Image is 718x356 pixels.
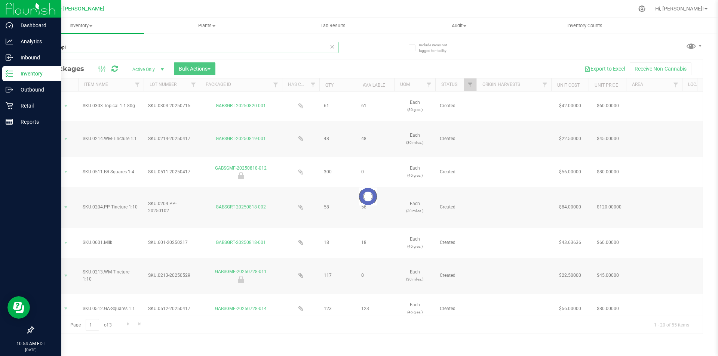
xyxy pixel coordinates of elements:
a: Audit [396,18,522,34]
input: Search Package ID, Item Name, SKU, Lot or Part Number... [33,42,338,53]
span: GA4 - [PERSON_NAME] [49,6,104,12]
a: Plants [144,18,270,34]
inline-svg: Analytics [6,38,13,45]
inline-svg: Reports [6,118,13,126]
iframe: Resource center [7,296,30,319]
inline-svg: Dashboard [6,22,13,29]
span: Audit [396,22,522,29]
span: Hi, [PERSON_NAME]! [655,6,704,12]
p: Dashboard [13,21,58,30]
span: Plants [144,22,270,29]
span: Lab Results [310,22,356,29]
span: Inventory Counts [557,22,613,29]
p: 10:54 AM EDT [3,340,58,347]
p: Analytics [13,37,58,46]
span: Inventory [18,22,144,29]
inline-svg: Inbound [6,54,13,61]
p: [DATE] [3,347,58,353]
inline-svg: Inventory [6,70,13,77]
a: Inventory [18,18,144,34]
a: Inventory Counts [522,18,648,34]
div: Manage settings [637,5,647,12]
p: Inventory [13,69,58,78]
p: Outbound [13,85,58,94]
span: Clear [329,42,335,52]
a: Lab Results [270,18,396,34]
p: Reports [13,117,58,126]
inline-svg: Outbound [6,86,13,93]
p: Inbound [13,53,58,62]
p: Retail [13,101,58,110]
span: Include items not tagged for facility [419,42,456,53]
inline-svg: Retail [6,102,13,109]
